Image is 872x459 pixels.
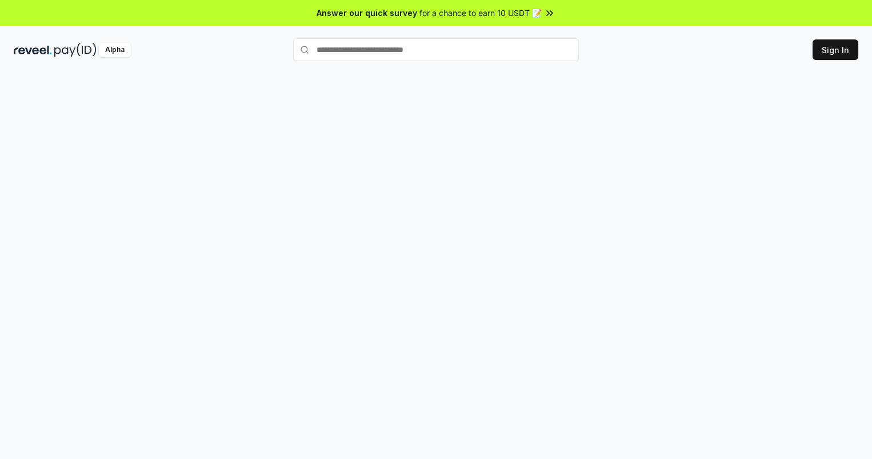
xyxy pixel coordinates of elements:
button: Sign In [813,39,858,60]
span: for a chance to earn 10 USDT 📝 [419,7,542,19]
img: pay_id [54,43,97,57]
span: Answer our quick survey [317,7,417,19]
img: reveel_dark [14,43,52,57]
div: Alpha [99,43,131,57]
